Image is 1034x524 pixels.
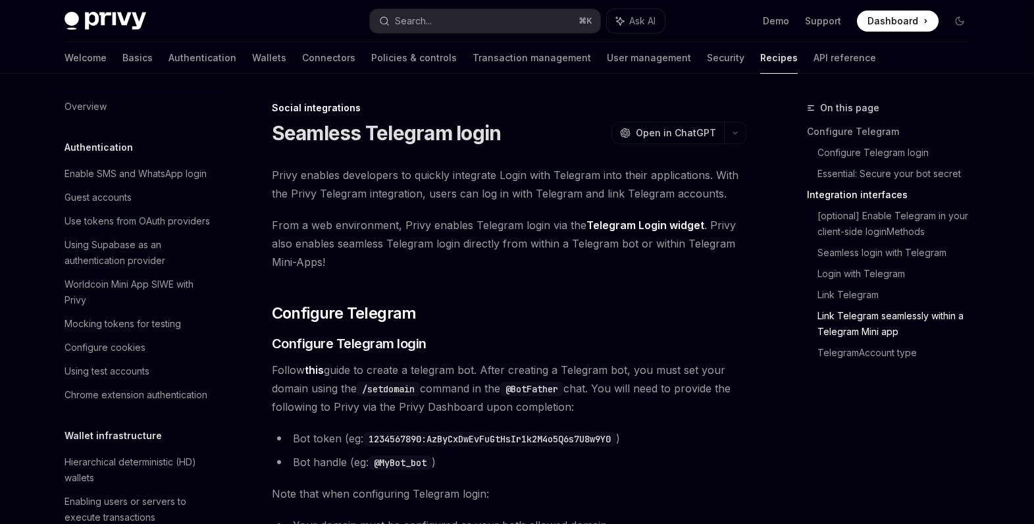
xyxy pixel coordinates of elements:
div: Chrome extension authentication [65,387,207,403]
a: Essential: Secure your bot secret [817,163,981,184]
a: Guest accounts [54,186,222,209]
img: dark logo [65,12,146,30]
div: Mocking tokens for testing [65,316,181,332]
a: Policies & controls [371,42,457,74]
a: Security [707,42,744,74]
button: Open in ChatGPT [611,122,724,144]
span: Note that when configuring Telegram login: [272,485,746,503]
a: Using Supabase as an authentication provider [54,233,222,273]
span: Dashboard [867,14,918,28]
a: Link Telegram [817,284,981,305]
div: Search... [395,13,432,29]
a: Link Telegram seamlessly within a Telegram Mini app [817,305,981,342]
a: Authentication [168,42,236,74]
span: Ask AI [629,14,656,28]
div: Use tokens from OAuth providers [65,213,210,229]
span: From a web environment, Privy enables Telegram login via the . Privy also enables seamless Telegr... [272,216,746,271]
h5: Authentication [65,140,133,155]
a: Dashboard [857,11,939,32]
a: Integration interfaces [807,184,981,205]
span: Privy enables developers to quickly integrate Login with Telegram into their applications. With t... [272,166,746,203]
a: API reference [814,42,876,74]
div: Configure cookies [65,340,145,355]
a: Overview [54,95,222,118]
a: Welcome [65,42,107,74]
button: Toggle dark mode [949,11,970,32]
li: Bot token (eg: ) [272,429,746,448]
a: Demo [763,14,789,28]
a: Recipes [760,42,798,74]
h5: Wallet infrastructure [65,428,162,444]
a: Using test accounts [54,359,222,383]
a: Seamless login with Telegram [817,242,981,263]
span: Configure Telegram [272,303,417,324]
div: Guest accounts [65,190,132,205]
code: @MyBot_bot [369,456,432,470]
a: Connectors [302,42,355,74]
button: Search...⌘K [370,9,600,33]
a: Login with Telegram [817,263,981,284]
a: Enable SMS and WhatsApp login [54,162,222,186]
a: Mocking tokens for testing [54,312,222,336]
a: this [305,363,324,377]
a: Basics [122,42,153,74]
div: Social integrations [272,101,746,115]
a: Worldcoin Mini App SIWE with Privy [54,273,222,312]
a: Use tokens from OAuth providers [54,209,222,233]
a: Telegram Login widget [586,219,704,232]
div: Worldcoin Mini App SIWE with Privy [65,276,215,308]
a: Configure Telegram login [817,142,981,163]
a: TelegramAccount type [817,342,981,363]
a: Support [805,14,841,28]
a: Configure Telegram [807,121,981,142]
a: Transaction management [473,42,591,74]
a: Wallets [252,42,286,74]
h1: Seamless Telegram login [272,121,502,145]
a: [optional] Enable Telegram in your client-side loginMethods [817,205,981,242]
button: Ask AI [607,9,665,33]
a: Configure cookies [54,336,222,359]
span: On this page [820,100,879,116]
div: Hierarchical deterministic (HD) wallets [65,454,215,486]
div: Enable SMS and WhatsApp login [65,166,207,182]
div: Using Supabase as an authentication provider [65,237,215,269]
span: Open in ChatGPT [636,126,716,140]
code: 1234567890:AzByCxDwEvFuGtHsIr1k2M4o5Q6s7U8w9Y0 [363,432,616,446]
a: User management [607,42,691,74]
a: Hierarchical deterministic (HD) wallets [54,450,222,490]
span: Configure Telegram login [272,334,427,353]
span: Follow guide to create a telegram bot. After creating a Telegram bot, you must set your domain us... [272,361,746,416]
span: ⌘ K [579,16,592,26]
code: @BotFather [500,382,563,396]
code: /setdomain [357,382,420,396]
div: Using test accounts [65,363,149,379]
div: Overview [65,99,107,115]
li: Bot handle (eg: ) [272,453,746,471]
a: Chrome extension authentication [54,383,222,407]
